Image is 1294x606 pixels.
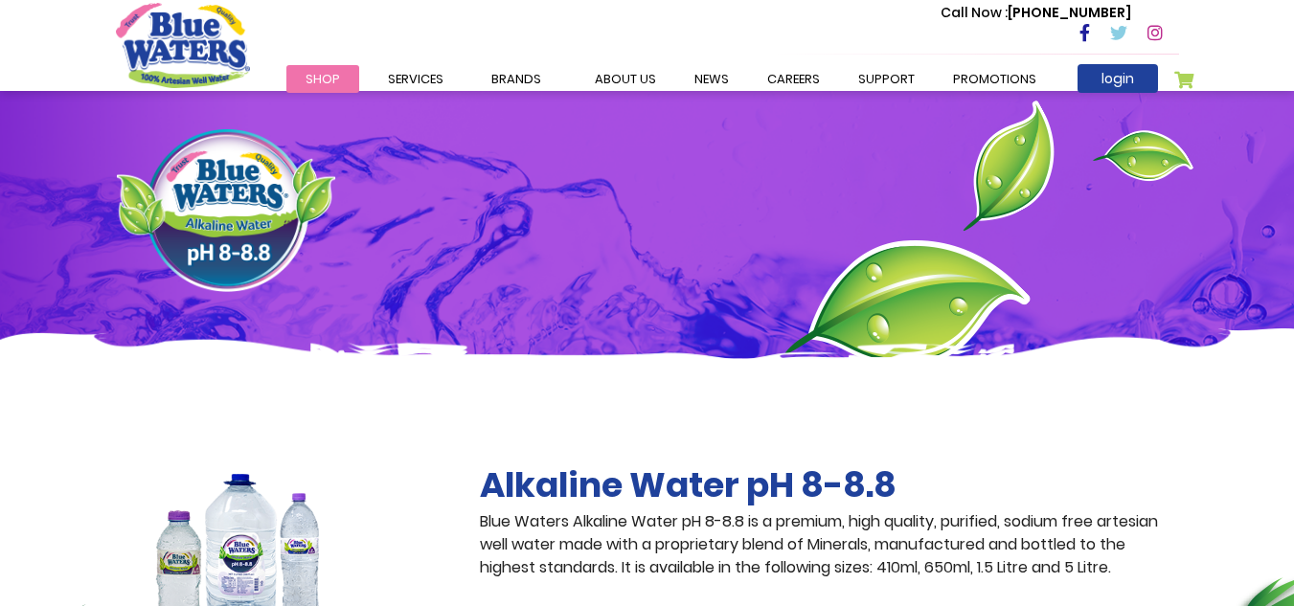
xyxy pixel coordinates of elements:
p: Blue Waters Alkaline Water pH 8-8.8 is a premium, high quality, purified, sodium free artesian we... [480,510,1179,579]
span: Shop [306,70,340,88]
h2: Alkaline Water pH 8-8.8 [480,464,1179,505]
a: careers [748,65,839,93]
span: Call Now : [941,3,1008,22]
a: support [839,65,934,93]
a: Promotions [934,65,1056,93]
span: Brands [491,70,541,88]
a: store logo [116,3,250,87]
a: News [675,65,748,93]
a: about us [576,65,675,93]
p: [PHONE_NUMBER] [941,3,1131,23]
span: Services [388,70,443,88]
a: login [1078,64,1158,93]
